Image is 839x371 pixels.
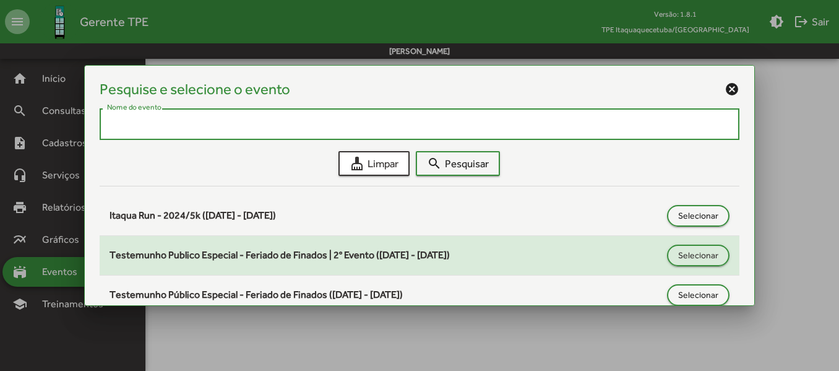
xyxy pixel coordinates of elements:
span: Pesquisar [427,152,489,175]
button: Selecionar [667,205,729,227]
mat-icon: cancel [725,82,739,97]
span: Selecionar [678,204,718,227]
span: Selecionar [678,244,718,266]
mat-icon: cleaning_services [350,156,364,171]
button: Limpar [338,151,410,176]
span: Testemunho Público Especial - Feriado de Finados ([DATE] - [DATE]) [110,289,403,300]
span: Selecionar [678,284,718,306]
button: Pesquisar [416,151,500,176]
span: Itaqua Run - 2024/5k ([DATE] - [DATE]) [110,209,276,221]
button: Selecionar [667,245,729,266]
span: Limpar [350,152,398,175]
span: Testemunho Publico Especial - Feriado de Finados | 2° Evento ([DATE] - [DATE]) [110,249,450,261]
mat-icon: search [427,156,442,171]
button: Selecionar [667,284,729,306]
h4: Pesquise e selecione o evento [100,81,290,98]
